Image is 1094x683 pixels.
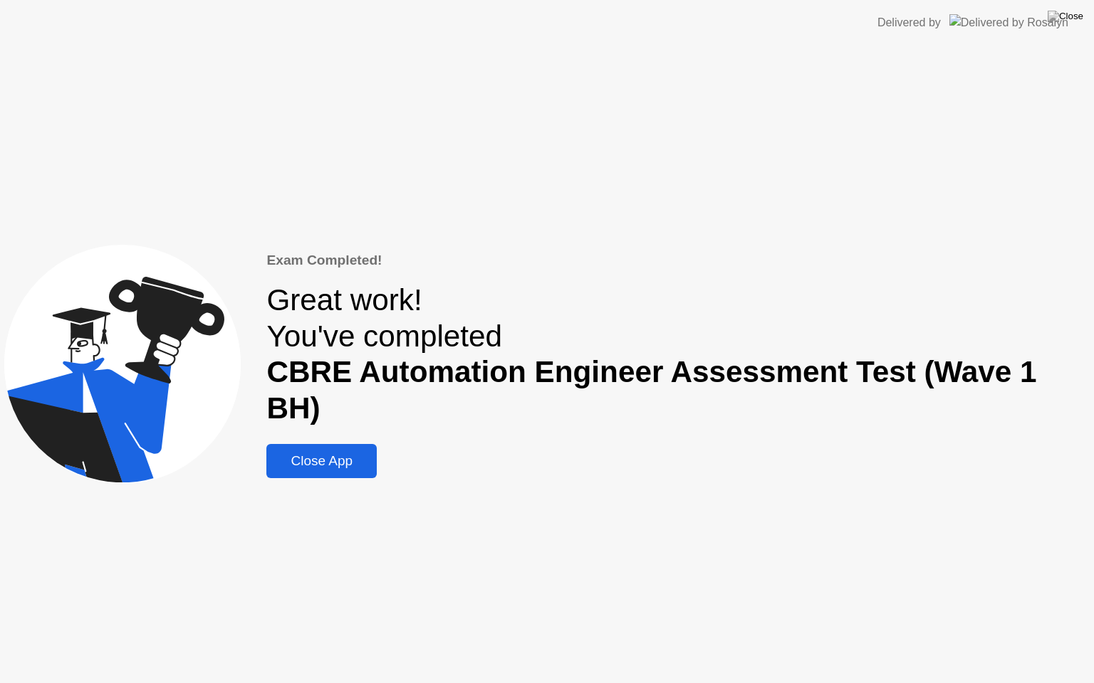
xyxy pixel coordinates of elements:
div: Exam Completed! [266,250,1090,271]
div: Great work! You've completed [266,282,1090,427]
img: Close [1048,11,1083,22]
img: Delivered by Rosalyn [949,14,1068,31]
div: Close App [271,453,373,469]
div: Delivered by [877,14,941,31]
b: CBRE Automation Engineer Assessment Test (Wave 1 BH) [266,355,1036,425]
button: Close App [266,444,377,478]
